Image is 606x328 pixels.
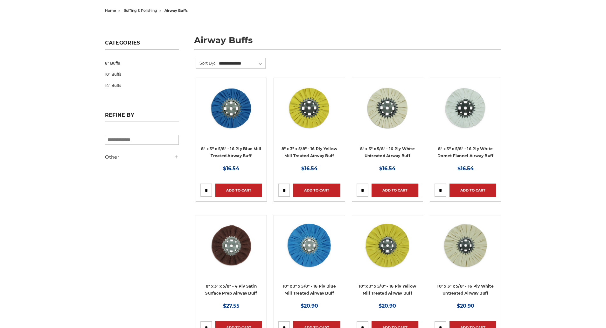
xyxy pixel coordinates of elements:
select: Sort By: [218,59,265,68]
img: 8 x 3 x 5/8 airway buff yellow mill treatment [284,82,335,133]
img: 8 inch untreated airway buffing wheel [362,82,413,133]
a: 8" x 3" x 5/8" - 16 Ply White Untreated Airway Buff [360,146,415,158]
a: 10" Buffs [105,69,179,80]
a: Add to Cart [293,184,340,197]
h5: Refine by [105,112,179,122]
a: 14" Buffs [105,80,179,91]
span: $20.90 [301,303,318,309]
img: 10 inch yellow mill treated airway buff [362,220,413,271]
a: 8" Buffs [105,58,179,69]
a: 10 inch untreated airway buffing wheel [435,220,496,282]
span: $16.54 [301,165,317,171]
a: 10" x 3" x 5/8" - 16 Ply Blue Mill Treated Airway Buff [283,284,336,296]
a: 8" x 3" x 5/8" - 16 Ply White Domet Flannel Airway Buff [437,146,493,158]
a: 8" x 3" x 5/8" - 16 Ply Yellow Mill Treated Airway Buff [282,146,338,158]
img: 10 inch blue treated airway buffing wheel [284,220,335,271]
span: $16.54 [457,165,474,171]
span: $16.54 [223,165,239,171]
a: home [105,8,116,13]
a: 8 inch satin surface prep airway buff [200,220,262,282]
a: blue mill treated 8 inch airway buffing wheel [200,82,262,144]
a: 10" x 3" x 5/8" - 16 Ply White Untreated Airway Buff [437,284,494,296]
a: buffing & polishing [123,8,157,13]
span: $20.90 [457,303,474,309]
span: $16.54 [379,165,395,171]
span: $27.55 [223,303,240,309]
img: 10 inch untreated airway buffing wheel [440,220,491,271]
h1: airway buffs [194,36,501,50]
a: 8" x 3" x 5/8" - 16 Ply Blue Mill Treated Airway Buff [201,146,261,158]
a: 8 inch white domet flannel airway buffing wheel [435,82,496,144]
a: 10 inch blue treated airway buffing wheel [278,220,340,282]
img: 8 inch white domet flannel airway buffing wheel [440,82,491,133]
span: airway buffs [164,8,188,13]
h5: Other [105,153,179,161]
a: 10" x 3" x 5/8" - 16 Ply Yellow Mill Treated Airway Buff [359,284,416,296]
label: Sort By: [196,58,215,68]
h5: Categories [105,40,179,50]
a: 8 x 3 x 5/8 airway buff yellow mill treatment [278,82,340,144]
a: 8 inch untreated airway buffing wheel [357,82,418,144]
a: 10 inch yellow mill treated airway buff [357,220,418,282]
span: $20.90 [379,303,396,309]
a: Add to Cart [449,184,496,197]
a: 8" x 3" x 5/8" - 4 Ply Satin Surface Prep Airway Buff [205,284,257,296]
img: 8 inch satin surface prep airway buff [206,220,257,271]
a: Add to Cart [215,184,262,197]
img: blue mill treated 8 inch airway buffing wheel [206,82,257,133]
a: Add to Cart [372,184,418,197]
